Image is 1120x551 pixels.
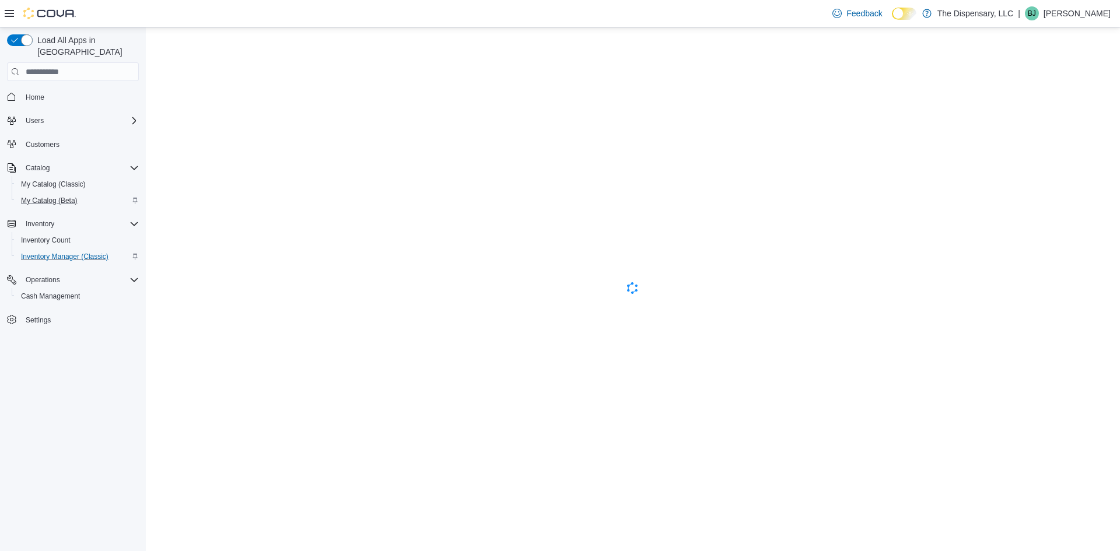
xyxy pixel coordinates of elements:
span: Inventory [26,219,54,229]
nav: Complex example [7,83,139,359]
span: Settings [26,315,51,325]
span: Settings [21,313,139,327]
span: Inventory Count [16,233,139,247]
span: Users [26,116,44,125]
span: Customers [26,140,60,149]
span: Customers [21,137,139,152]
a: Inventory Count [16,233,75,247]
span: Users [21,114,139,128]
span: My Catalog (Classic) [21,180,86,189]
span: Operations [26,275,60,285]
button: Operations [2,272,143,288]
span: Operations [21,273,139,287]
img: Cova [23,8,76,19]
span: Home [26,93,44,102]
button: Customers [2,136,143,153]
button: Users [2,113,143,129]
div: Bayli Judd [1025,6,1039,20]
span: Cash Management [21,292,80,301]
button: Users [21,114,48,128]
p: [PERSON_NAME] [1044,6,1111,20]
a: My Catalog (Classic) [16,177,90,191]
button: Inventory [21,217,59,231]
button: Inventory Count [12,232,143,248]
a: Home [21,90,49,104]
input: Dark Mode [892,8,916,20]
span: Inventory Manager (Classic) [16,250,139,264]
button: Catalog [2,160,143,176]
a: Feedback [828,2,887,25]
span: My Catalog (Beta) [16,194,139,208]
a: Settings [21,313,55,327]
span: Inventory [21,217,139,231]
p: The Dispensary, LLC [937,6,1013,20]
button: My Catalog (Beta) [12,192,143,209]
span: Load All Apps in [GEOGRAPHIC_DATA] [33,34,139,58]
button: Cash Management [12,288,143,304]
span: Inventory Manager (Classic) [21,252,108,261]
button: My Catalog (Classic) [12,176,143,192]
button: Inventory [2,216,143,232]
button: Settings [2,311,143,328]
span: Home [21,89,139,104]
a: My Catalog (Beta) [16,194,82,208]
span: Catalog [21,161,139,175]
button: Catalog [21,161,54,175]
span: My Catalog (Beta) [21,196,78,205]
span: Inventory Count [21,236,71,245]
a: Inventory Manager (Classic) [16,250,113,264]
button: Operations [21,273,65,287]
span: My Catalog (Classic) [16,177,139,191]
span: BJ [1028,6,1036,20]
a: Customers [21,138,64,152]
a: Cash Management [16,289,85,303]
span: Cash Management [16,289,139,303]
button: Inventory Manager (Classic) [12,248,143,265]
p: | [1018,6,1020,20]
span: Feedback [846,8,882,19]
button: Home [2,88,143,105]
span: Catalog [26,163,50,173]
